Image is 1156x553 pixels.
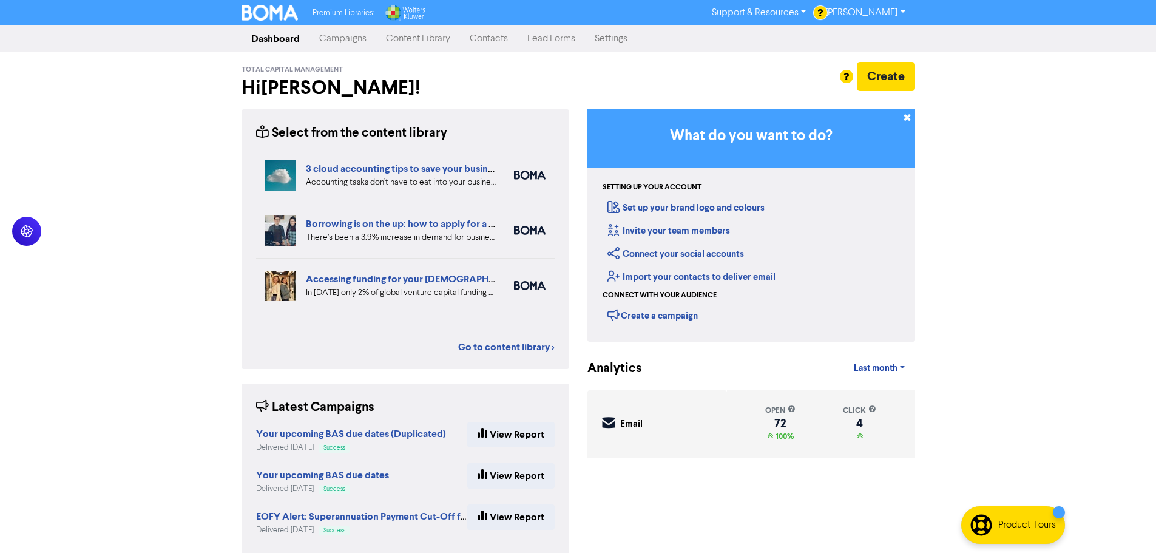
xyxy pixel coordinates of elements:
div: 72 [765,419,796,429]
img: boma_accounting [514,171,546,180]
span: Premium Libraries: [313,9,374,17]
div: Email [620,418,643,432]
a: Lead Forms [518,27,585,51]
div: In 2024 only 2% of global venture capital funding went to female-only founding teams. We highligh... [306,287,496,299]
span: Success [323,486,345,492]
a: Content Library [376,27,460,51]
div: open [765,405,796,416]
a: View Report [467,422,555,447]
a: Borrowing is on the up: how to apply for a business loan [306,218,547,230]
a: Last month [844,356,914,381]
a: Settings [585,27,637,51]
img: Wolters Kluwer [384,5,425,21]
div: Analytics [587,359,627,378]
img: boma [514,226,546,235]
a: Dashboard [242,27,309,51]
img: boma [514,281,546,290]
div: Delivered [DATE] [256,524,467,536]
button: Create [857,62,915,91]
h3: What do you want to do? [606,127,897,145]
strong: Your upcoming BAS due dates [256,469,389,481]
a: Go to content library > [458,340,555,355]
span: Last month [854,363,897,374]
div: Setting up your account [603,182,701,193]
img: BOMA Logo [242,5,299,21]
a: Connect your social accounts [607,248,744,260]
div: Getting Started in BOMA [587,109,915,342]
div: Select from the content library [256,124,447,143]
a: Invite your team members [607,225,730,237]
a: Your upcoming BAS due dates [256,471,389,481]
div: Latest Campaigns [256,398,374,417]
span: Success [323,528,345,534]
span: Success [323,445,345,451]
div: click [843,405,876,416]
a: Campaigns [309,27,376,51]
div: Create a campaign [607,306,698,324]
strong: Your upcoming BAS due dates (Duplicated) [256,428,446,440]
a: View Report [467,504,555,530]
a: Accessing funding for your [DEMOGRAPHIC_DATA]-led businesses [306,273,602,285]
div: 4 [843,419,876,429]
strong: EOFY Alert: Superannuation Payment Cut-Off for Xero Users – [DATE] [256,511,560,523]
div: There’s been a 3.9% increase in demand for business loans from Aussie businesses. Find out the be... [306,231,496,244]
div: Connect with your audience [603,290,717,301]
a: Your upcoming BAS due dates (Duplicated) [256,430,446,439]
h2: Hi [PERSON_NAME] ! [242,76,569,100]
span: Total Capital Management [242,66,343,74]
a: Support & Resources [702,3,816,22]
span: 100% [773,432,794,441]
div: Delivered [DATE] [256,483,389,495]
a: Set up your brand logo and colours [607,202,765,214]
a: 3 cloud accounting tips to save your business time and money [306,163,573,175]
a: EOFY Alert: Superannuation Payment Cut-Off for Xero Users – [DATE] [256,512,560,522]
div: Accounting tasks don’t have to eat into your business time. With the right cloud accounting softw... [306,176,496,189]
a: View Report [467,463,555,489]
a: Contacts [460,27,518,51]
iframe: Chat Widget [1095,495,1156,553]
div: Delivered [DATE] [256,442,446,453]
a: Import your contacts to deliver email [607,271,776,283]
a: [PERSON_NAME] [816,3,914,22]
